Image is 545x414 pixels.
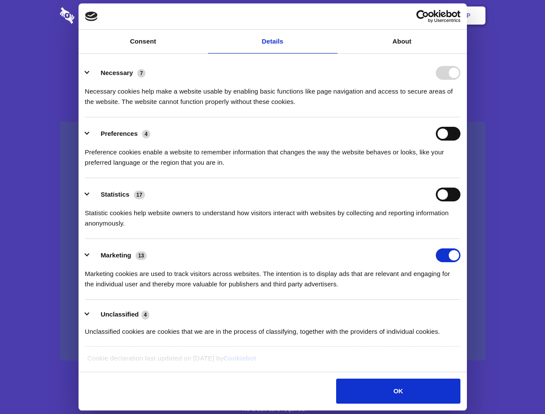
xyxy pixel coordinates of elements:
button: Marketing (13) [85,248,152,262]
a: Details [208,30,337,53]
div: Cookie declaration last updated on [DATE] by [81,353,464,370]
span: 4 [142,310,150,319]
span: 17 [134,191,145,199]
span: 7 [137,69,145,78]
span: 4 [142,130,150,138]
a: Consent [79,30,208,53]
a: Cookiebot [224,354,256,362]
button: Preferences (4) [85,127,156,141]
label: Preferences [101,130,138,137]
label: Necessary [101,69,133,76]
img: logo [85,12,98,21]
a: About [337,30,467,53]
img: logo-wordmark-white-trans-d4663122ce5f474addd5e946df7df03e33cb6a1c49d2221995e7729f52c070b2.svg [60,7,134,24]
iframe: Drift Widget Chat Controller [502,371,535,404]
div: Preference cookies enable a website to remember information that changes the way the website beha... [85,141,460,168]
label: Marketing [101,251,131,259]
a: Wistia video thumbnail [60,122,485,361]
a: Contact [350,2,390,29]
span: 13 [135,251,147,260]
label: Statistics [101,191,129,198]
button: OK [336,379,460,404]
button: Unclassified (4) [85,309,155,320]
a: Pricing [253,2,291,29]
button: Statistics (17) [85,188,151,201]
h1: Eliminate Slack Data Loss. [60,39,485,70]
div: Unclassified cookies are cookies that we are in the process of classifying, together with the pro... [85,320,460,337]
div: Statistic cookies help website owners to understand how visitors interact with websites by collec... [85,201,460,229]
div: Marketing cookies are used to track visitors across websites. The intention is to display ads tha... [85,262,460,289]
a: Usercentrics Cookiebot - opens in a new window [385,10,460,23]
button: Necessary (7) [85,66,151,80]
h4: Auto-redaction of sensitive data, encrypted data sharing and self-destructing private chats. Shar... [60,78,485,107]
a: Login [391,2,429,29]
div: Necessary cookies help make a website usable by enabling basic functions like page navigation and... [85,80,460,107]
